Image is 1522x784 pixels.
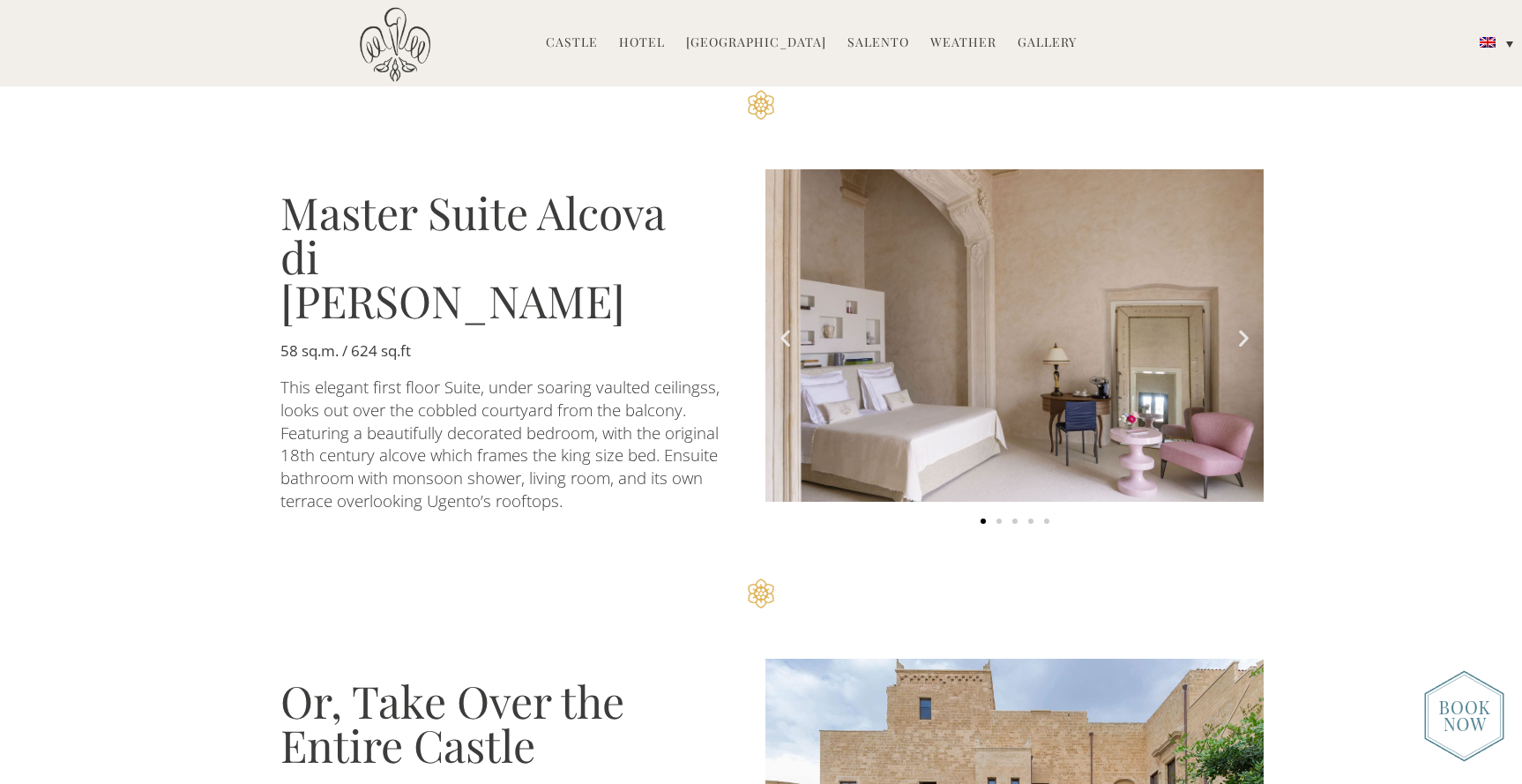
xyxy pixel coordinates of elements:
[546,34,598,54] a: Castle
[1018,34,1077,54] a: Gallery
[280,376,724,511] span: This elegant first floor Suite, under soaring vaulted ceilingss, looks out over the cobbled court...
[930,34,996,54] a: Weather
[1012,519,1018,524] span: Go to slide 3
[360,7,430,82] img: Castello di Ugento
[1480,37,1496,48] img: English
[1044,519,1049,524] span: Go to slide 5
[1028,519,1033,524] span: Go to slide 4
[1424,670,1504,762] img: new-booknow.png
[280,340,411,361] b: 58 sq.m. / 624 sq.ft
[765,169,1264,533] div: Carousel | Horizontal scrolling: Arrow Left & Right
[774,327,796,349] div: Previous slide
[686,34,826,54] a: [GEOGRAPHIC_DATA]
[996,519,1002,524] span: Go to slide 2
[847,34,909,54] a: Salento
[280,190,668,323] h3: Master Suite Alcova di [PERSON_NAME]
[981,519,986,524] span: Go to slide 1
[1233,327,1255,349] div: Next slide
[280,679,739,767] h3: Or, Take Over the Entire Castle
[619,34,665,54] a: Hotel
